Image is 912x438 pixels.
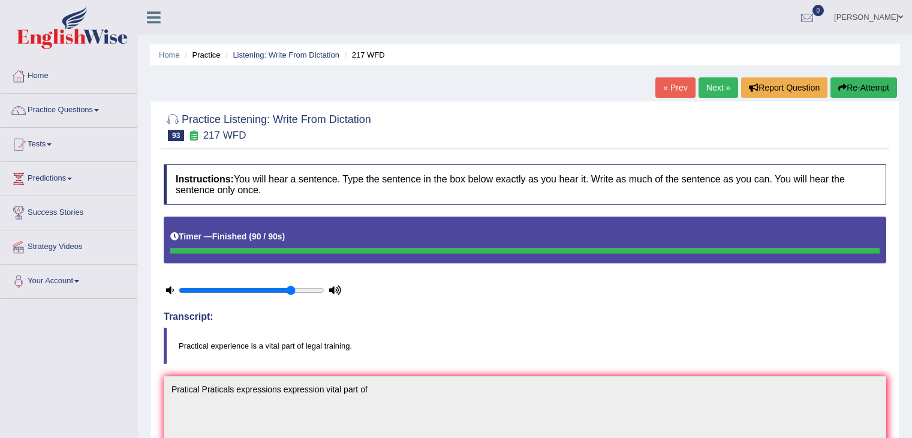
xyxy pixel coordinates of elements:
a: Practice Questions [1,94,137,124]
span: 0 [812,5,824,16]
a: Next » [699,77,738,98]
button: Re-Attempt [830,77,897,98]
b: ) [282,232,285,241]
h4: Transcript: [164,311,886,322]
b: 90 / 90s [252,232,282,241]
a: Success Stories [1,196,137,226]
a: Predictions [1,162,137,192]
h2: Practice Listening: Write From Dictation [164,111,371,141]
span: 93 [168,130,184,141]
a: Home [1,59,137,89]
a: Your Account [1,265,137,295]
a: Strategy Videos [1,230,137,260]
a: Listening: Write From Dictation [233,50,339,59]
a: Tests [1,128,137,158]
small: Exam occurring question [187,130,200,142]
b: ( [249,232,252,241]
a: « Prev [655,77,695,98]
li: 217 WFD [342,49,385,61]
b: Finished [212,232,247,241]
a: Home [159,50,180,59]
small: 217 WFD [203,130,246,141]
b: Instructions: [176,174,234,184]
button: Report Question [741,77,827,98]
h4: You will hear a sentence. Type the sentence in the box below exactly as you hear it. Write as muc... [164,164,886,205]
li: Practice [182,49,220,61]
blockquote: Practical experience is a vital part of legal training. [164,328,886,364]
h5: Timer — [170,232,285,241]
